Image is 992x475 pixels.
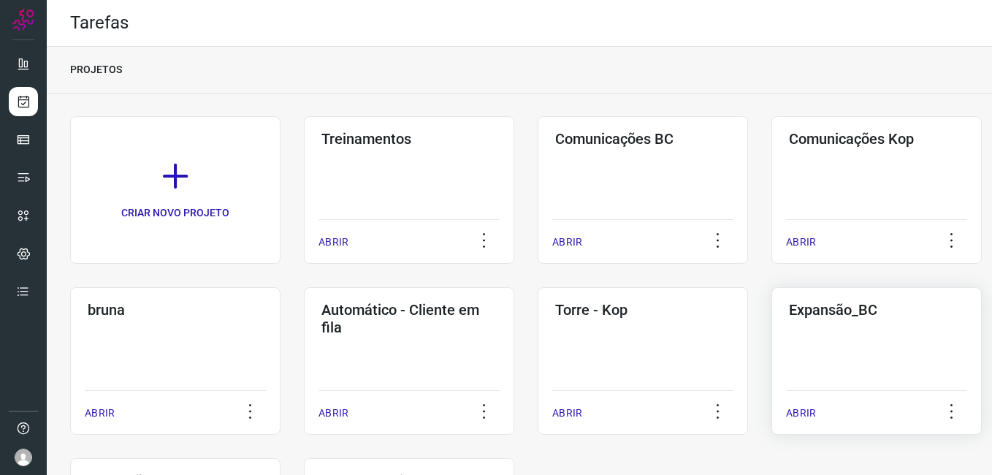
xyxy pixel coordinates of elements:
h3: Torre - Kop [555,301,730,319]
h3: bruna [88,301,263,319]
p: PROJETOS [70,62,122,77]
p: ABRIR [786,235,816,250]
img: avatar-user-boy.jpg [15,449,32,466]
p: CRIAR NOVO PROJETO [121,205,229,221]
p: ABRIR [552,406,582,421]
h3: Treinamentos [321,130,497,148]
p: ABRIR [318,406,348,421]
p: ABRIR [318,235,348,250]
img: Logo [12,9,34,31]
p: ABRIR [85,406,115,421]
p: ABRIR [786,406,816,421]
h2: Tarefas [70,12,129,34]
p: ABRIR [552,235,582,250]
h3: Expansão_BC [789,301,964,319]
h3: Automático - Cliente em fila [321,301,497,336]
h3: Comunicações Kop [789,130,964,148]
h3: Comunicações BC [555,130,730,148]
